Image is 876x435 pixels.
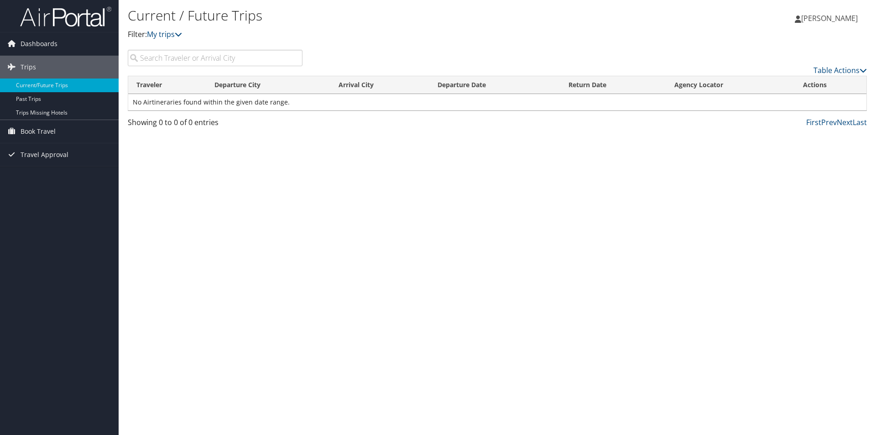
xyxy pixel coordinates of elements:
th: Arrival City: activate to sort column ascending [330,76,429,94]
p: Filter: [128,29,620,41]
a: My trips [147,29,182,39]
th: Return Date: activate to sort column ascending [560,76,666,94]
a: [PERSON_NAME] [795,5,867,32]
img: airportal-logo.png [20,6,111,27]
span: Dashboards [21,32,57,55]
a: Last [853,117,867,127]
h1: Current / Future Trips [128,6,620,25]
span: Book Travel [21,120,56,143]
th: Actions [795,76,866,94]
a: Table Actions [813,65,867,75]
th: Traveler: activate to sort column ascending [128,76,206,94]
span: [PERSON_NAME] [801,13,858,23]
a: Next [837,117,853,127]
th: Departure Date: activate to sort column descending [429,76,560,94]
input: Search Traveler or Arrival City [128,50,302,66]
span: Trips [21,56,36,79]
th: Agency Locator: activate to sort column ascending [666,76,795,94]
div: Showing 0 to 0 of 0 entries [128,117,302,132]
a: Prev [821,117,837,127]
span: Travel Approval [21,143,68,166]
a: First [806,117,821,127]
td: No Airtineraries found within the given date range. [128,94,866,110]
th: Departure City: activate to sort column ascending [206,76,330,94]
